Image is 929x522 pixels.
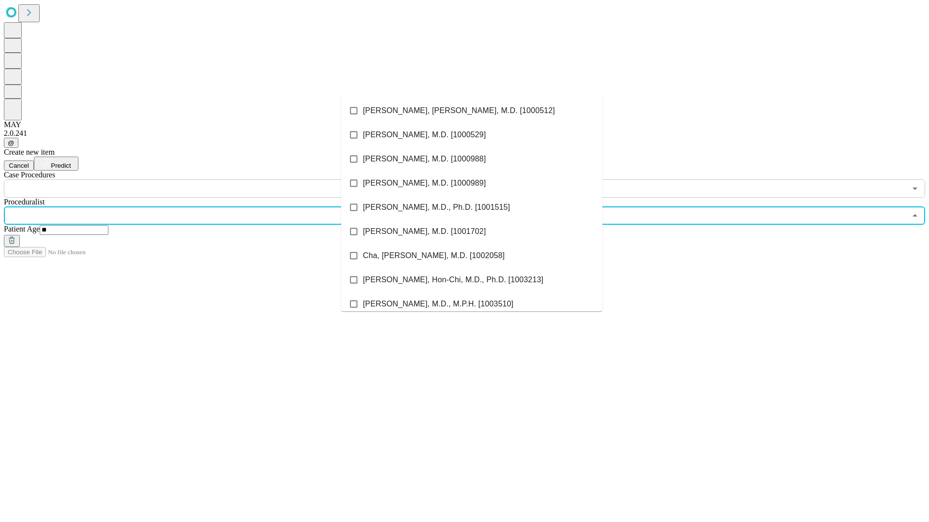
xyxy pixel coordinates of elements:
[363,298,513,310] span: [PERSON_NAME], M.D., M.P.H. [1003510]
[363,250,505,261] span: Cha, [PERSON_NAME], M.D. [1002058]
[363,274,543,286] span: [PERSON_NAME], Hon-Chi, M.D., Ph.D. [1003213]
[4,120,925,129] div: MAY
[4,171,55,179] span: Scheduled Procedure
[363,202,510,213] span: [PERSON_NAME], M.D., Ph.D. [1001515]
[9,162,29,169] span: Cancel
[363,153,486,165] span: [PERSON_NAME], M.D. [1000988]
[4,129,925,138] div: 2.0.241
[34,157,78,171] button: Predict
[8,139,15,146] span: @
[363,226,486,237] span: [PERSON_NAME], M.D. [1001702]
[4,160,34,171] button: Cancel
[4,198,45,206] span: Proceduralist
[4,225,40,233] span: Patient Age
[363,105,555,116] span: [PERSON_NAME], [PERSON_NAME], M.D. [1000512]
[51,162,71,169] span: Predict
[908,209,922,222] button: Close
[4,148,55,156] span: Create new item
[363,177,486,189] span: [PERSON_NAME], M.D. [1000989]
[4,138,18,148] button: @
[908,182,922,195] button: Open
[363,129,486,141] span: [PERSON_NAME], M.D. [1000529]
